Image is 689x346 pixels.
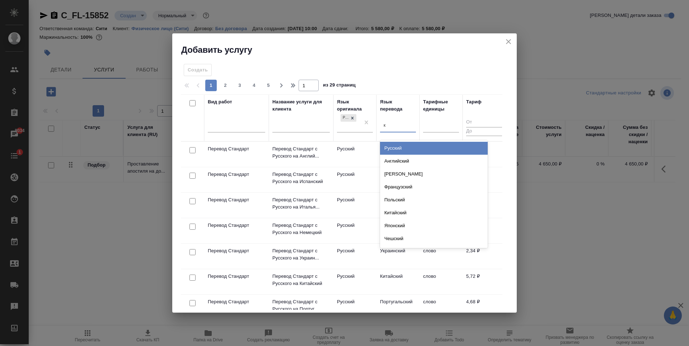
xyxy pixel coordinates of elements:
p: Перевод Стандарт [208,196,265,204]
div: Тарифные единицы [423,98,459,113]
p: Перевод Стандарт с Русского на Украин... [272,247,330,262]
span: 4 [248,82,260,89]
td: Русский [333,269,376,294]
div: Чешский [380,232,488,245]
td: 4,68 ₽ [463,295,506,320]
td: слово [420,244,463,269]
button: 2 [220,80,231,91]
span: 2 [220,82,231,89]
td: Русский [333,142,376,167]
div: [PERSON_NAME] [380,168,488,181]
div: Польский [380,193,488,206]
input: От [466,118,502,127]
span: 3 [234,82,245,89]
td: Украинский [376,244,420,269]
p: Перевод Стандарт с Русского на Португ... [272,298,330,313]
td: 2,34 ₽ [463,244,506,269]
td: Английский [376,142,420,167]
td: слово [420,269,463,294]
p: Перевод Стандарт [208,298,265,305]
div: Русский [340,113,357,122]
button: close [503,36,514,47]
div: Сербский [380,245,488,258]
span: из 29 страниц [323,81,356,91]
div: Английский [380,155,488,168]
td: Итальянский [376,193,420,218]
p: Перевод Стандарт с Русского на Немецкий [272,222,330,236]
p: Перевод Стандарт с Русского на Китайский [272,273,330,287]
td: Испанский [376,167,420,192]
td: 5,72 ₽ [463,269,506,294]
p: Перевод Стандарт [208,145,265,153]
p: Перевод Стандарт [208,247,265,254]
td: Португальский [376,295,420,320]
span: 5 [263,82,274,89]
div: Японский [380,219,488,232]
input: До [466,127,502,136]
p: Перевод Стандарт [208,171,265,178]
p: Перевод Стандарт с Русского на Англий... [272,145,330,160]
td: [PERSON_NAME] [376,218,420,243]
p: Перевод Стандарт [208,273,265,280]
div: Французский [380,181,488,193]
div: Китайский [380,206,488,219]
button: 5 [263,80,274,91]
div: Вид работ [208,98,232,106]
p: Перевод Стандарт с Русского на Италья... [272,196,330,211]
p: Перевод Стандарт с Русского на Испанский [272,171,330,185]
div: Язык перевода [380,98,416,113]
p: Перевод Стандарт [208,222,265,229]
div: Русский [341,114,348,122]
td: Русский [333,193,376,218]
td: Китайский [376,269,420,294]
h2: Добавить услугу [181,44,517,56]
button: 4 [248,80,260,91]
td: Русский [333,295,376,320]
div: Язык оригинала [337,98,373,113]
td: Русский [333,218,376,243]
td: Русский [333,167,376,192]
td: слово [420,295,463,320]
div: Тариф [466,98,482,106]
button: 3 [234,80,245,91]
td: Русский [333,244,376,269]
div: Русский [380,142,488,155]
div: Название услуги для клиента [272,98,330,113]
